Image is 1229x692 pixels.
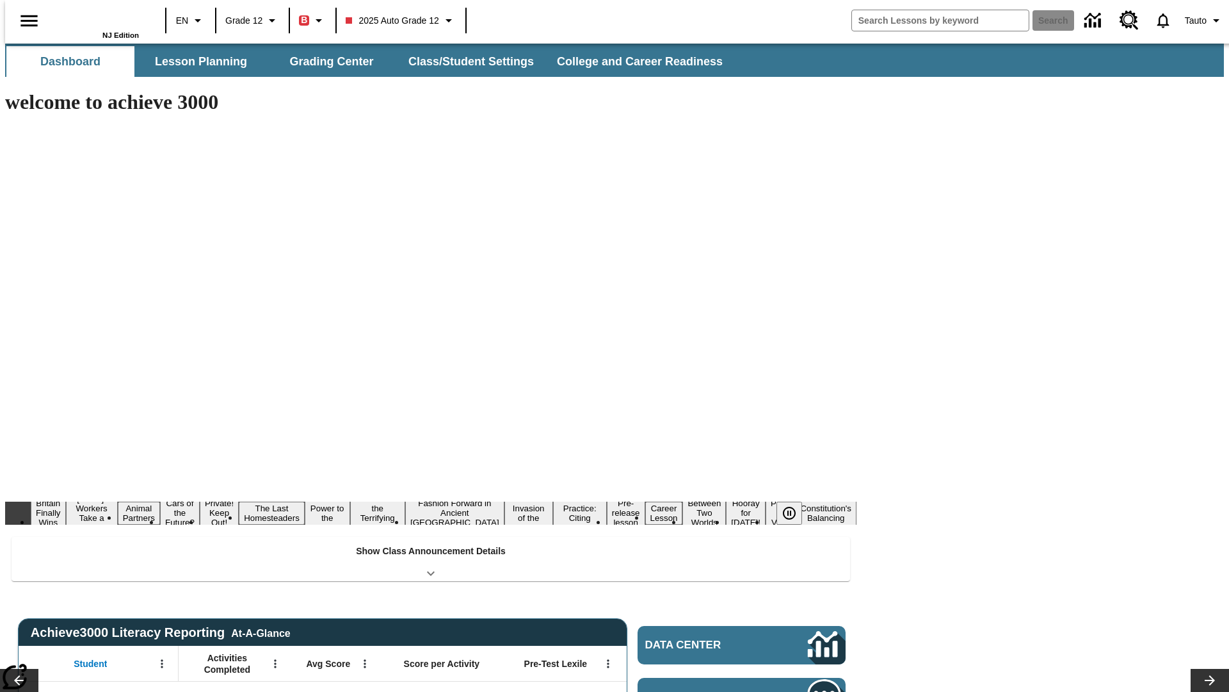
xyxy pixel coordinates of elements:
button: Dashboard [6,46,134,77]
div: Show Class Announcement Details [12,537,850,581]
button: Pause [776,502,802,525]
a: Data Center [638,626,846,664]
button: Slide 11 Mixed Practice: Citing Evidence [553,492,607,534]
button: Slide 8 Attack of the Terrifying Tomatoes [350,492,405,534]
button: Slide 15 Hooray for Constitution Day! [726,497,766,529]
a: Notifications [1146,4,1180,37]
span: Achieve3000 Literacy Reporting [31,625,291,640]
div: Pause [776,502,815,525]
a: Resource Center, Will open in new tab [1112,3,1146,38]
div: SubNavbar [5,46,734,77]
button: Grading Center [268,46,396,77]
button: Open Menu [598,654,618,673]
span: Activities Completed [185,652,269,675]
span: NJ Edition [102,31,139,39]
button: Slide 13 Career Lesson [645,502,683,525]
button: Grade: Grade 12, Select a grade [220,9,285,32]
button: Slide 4 Cars of the Future? [160,497,200,529]
a: Data Center [1077,3,1112,38]
div: SubNavbar [5,44,1224,77]
button: Open Menu [355,654,374,673]
span: Tauto [1185,14,1207,28]
h1: welcome to achieve 3000 [5,90,856,114]
button: Language: EN, Select a language [170,9,211,32]
span: Student [74,658,107,670]
button: Slide 5 Private! Keep Out! [200,497,239,529]
button: Open Menu [152,654,172,673]
button: Open Menu [266,654,285,673]
button: Slide 9 Fashion Forward in Ancient Rome [405,497,504,529]
span: Score per Activity [404,658,480,670]
button: Slide 6 The Last Homesteaders [239,502,305,525]
button: Slide 3 Animal Partners [118,502,160,525]
button: Slide 2 Labor Day: Workers Take a Stand [66,492,118,534]
button: Slide 14 Between Two Worlds [682,497,726,529]
span: Avg Score [306,658,350,670]
div: At-A-Glance [231,625,290,639]
button: Slide 12 Pre-release lesson [607,497,645,529]
span: Data Center [645,639,765,652]
span: Pre-Test Lexile [524,658,588,670]
button: Slide 1 Britain Finally Wins [31,497,66,529]
button: Boost Class color is red. Change class color [294,9,332,32]
span: 2025 Auto Grade 12 [346,14,438,28]
button: Lesson carousel, Next [1191,669,1229,692]
button: Profile/Settings [1180,9,1229,32]
button: Lesson Planning [137,46,265,77]
span: EN [176,14,188,28]
button: Open side menu [10,2,48,40]
button: Slide 16 Point of View [766,497,795,529]
input: search field [852,10,1029,31]
button: Class/Student Settings [398,46,544,77]
span: B [301,12,307,28]
button: Slide 7 Solar Power to the People [305,492,350,534]
div: Home [56,4,139,39]
p: Show Class Announcement Details [356,545,506,558]
button: Class: 2025 Auto Grade 12, Select your class [341,9,461,32]
button: College and Career Readiness [547,46,733,77]
button: Slide 10 The Invasion of the Free CD [504,492,553,534]
a: Home [56,6,139,31]
span: Grade 12 [225,14,262,28]
button: Slide 17 The Constitution's Balancing Act [795,492,856,534]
